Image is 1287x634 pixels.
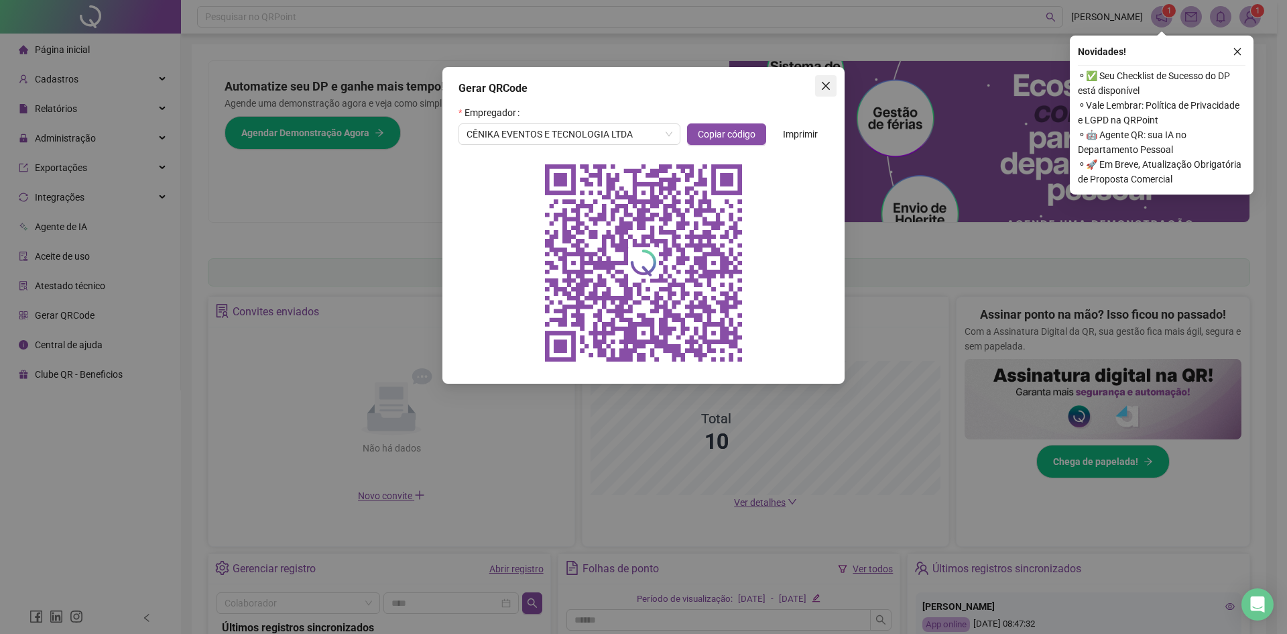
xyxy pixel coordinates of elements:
[783,127,818,142] span: Imprimir
[536,156,751,370] img: qrcode do empregador
[1078,44,1126,59] span: Novidades !
[1078,98,1245,127] span: ⚬ Vale Lembrar: Política de Privacidade e LGPD na QRPoint
[687,123,766,145] button: Copiar código
[458,102,525,123] label: Empregador
[1078,157,1245,187] span: ⚬ 🚀 Em Breve, Atualização Obrigatória de Proposta Comercial
[772,123,829,145] button: Imprimir
[815,75,837,97] button: Close
[820,81,831,91] span: close
[1078,68,1245,98] span: ⚬ ✅ Seu Checklist de Sucesso do DP está disponível
[458,81,829,97] div: Gerar QRCode
[1233,47,1242,56] span: close
[467,124,672,144] span: CÊNIKA EVENTOS E TECNOLOGIA LTDA
[1241,588,1274,621] div: Open Intercom Messenger
[1078,127,1245,157] span: ⚬ 🤖 Agente QR: sua IA no Departamento Pessoal
[698,127,755,142] span: Copiar código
